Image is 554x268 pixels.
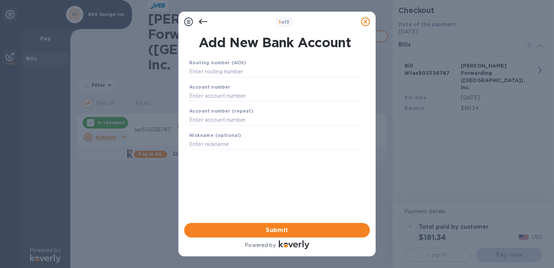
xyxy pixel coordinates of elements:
[279,19,290,25] b: of 3
[189,108,253,114] b: Account number (repeat)
[185,35,365,50] h1: Add New Bank Account
[279,240,309,249] img: Logo
[189,139,360,150] input: Enter nickname
[189,90,360,101] input: Enter account number
[189,84,231,90] b: Account number
[189,115,360,126] input: Enter account number
[189,66,360,77] input: Enter routing number
[189,133,241,138] b: Nickname (optional)
[190,226,364,235] span: Submit
[279,19,281,25] span: 1
[189,60,246,65] b: Routing number (ACH)
[245,241,276,249] p: Powered by
[184,223,370,237] button: Submit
